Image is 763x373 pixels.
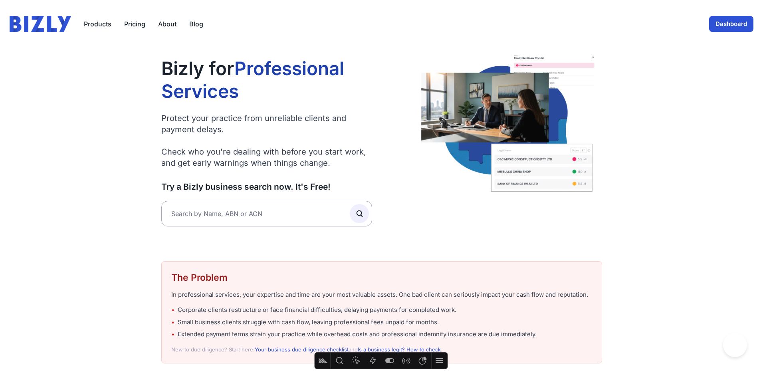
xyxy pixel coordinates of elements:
[171,306,174,315] span: •
[171,345,592,353] p: New to due diligence? Start here: and .
[158,19,176,29] a: About
[709,16,753,32] a: Dashboard
[161,57,344,103] span: Professional Services
[161,201,372,226] input: Search by Name, ABN or ACN
[171,330,592,339] li: Extended payment terms strain your practice while overhead costs and professional indemnity insur...
[171,330,174,339] span: •
[171,271,592,284] h2: The Problem
[124,19,145,29] a: Pricing
[171,318,174,327] span: •
[171,306,592,315] li: Corporate clients restructure or face financial difficulties, delaying payments for completed work.
[171,318,592,327] li: Small business clients struggle with cash flow, leaving professional fees unpaid for months.
[84,19,111,29] button: Products
[418,48,602,195] img: Professional services consultant checking client risk on Bizly
[255,346,349,353] a: Your business due diligence checklist
[171,290,592,300] p: In professional services, your expertise and time are your most valuable assets. One bad client c...
[723,333,747,357] iframe: Toggle Customer Support
[161,181,372,192] h3: Try a Bizly business search now. It's Free!
[189,19,203,29] a: Blog
[161,113,372,169] p: Protect your practice from unreliable clients and payment delays. Check who you're dealing with b...
[161,57,372,103] h1: Bizly for
[358,346,441,353] a: Is a business legit? How to check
